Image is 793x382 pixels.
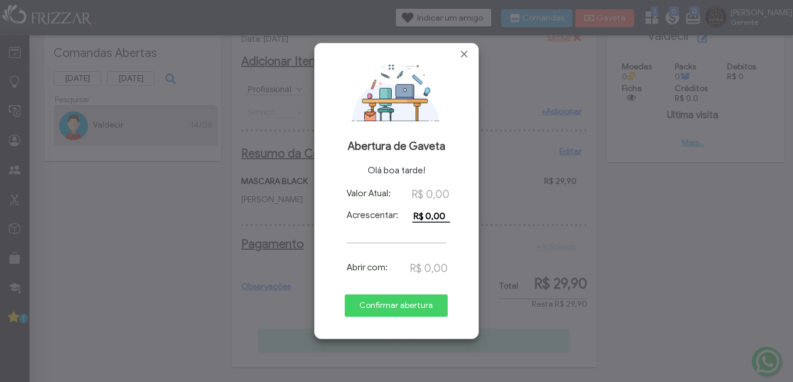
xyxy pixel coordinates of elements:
span: Abertura de Gaveta [323,140,470,153]
label: Valor Atual: [346,188,391,199]
img: Abrir Gaveta [323,63,470,122]
span: Confirmar abertura [353,297,439,314]
span: R$ 0,00 [412,188,449,201]
label: Abrir com: [346,262,388,273]
a: Fechar [458,48,470,60]
input: 0.0 [412,210,450,223]
button: Confirmar abertura [345,294,448,317]
label: Acrescentar: [346,210,398,220]
span: Olá boa tarde! [323,165,470,176]
span: R$ 0,00 [410,262,448,275]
